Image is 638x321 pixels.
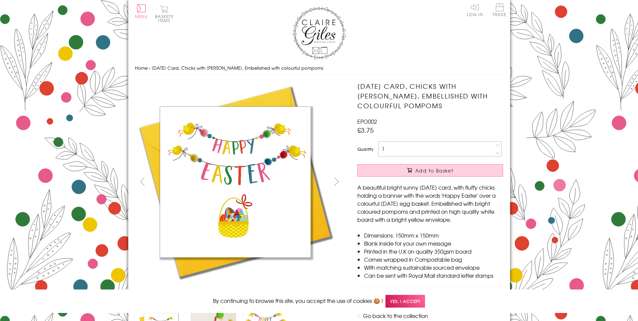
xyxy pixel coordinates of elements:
a: Log In [467,3,483,16]
img: Claire Giles Greetings Cards [292,7,346,60]
span: 0 items [158,13,173,23]
button: Basket0 items [155,5,173,22]
span: Add to Basket [415,167,453,174]
span: £3.75 [357,125,374,135]
span: Yes, I accept [385,295,425,308]
li: Dimensions: 150mm x 150mm [364,231,503,239]
p: A beautiful bright sunny [DATE] card, with fluffy chicks holding a banner with the words 'Happy E... [357,183,503,223]
li: Can be sent with Royal Mail standard letter stamps [364,271,503,279]
li: With matching sustainable sourced envelope [364,263,503,271]
span: [DATE] Card, Chicks with [PERSON_NAME], Embellished with colourful pompoms [152,65,323,71]
li: Blank inside for your own message [364,239,503,247]
a: Trade [493,3,507,18]
button: Add to Basket [357,164,503,177]
span: Trade [493,3,507,16]
nav: breadcrumbs [135,61,503,75]
a: Home [135,65,148,71]
span: Menu [135,13,148,19]
button: next [329,174,344,189]
li: Printed in the U.K on quality 350gsm board [364,247,503,255]
span: EPO002 [357,117,377,125]
li: Comes wrapped in Compostable bag [364,255,503,263]
img: Easter Card, Chicks with Bunting, Embellished with colourful pompoms [135,81,336,282]
a: Go back to the collection [363,312,428,320]
button: prev [135,174,150,189]
label: Quantity [357,146,373,152]
button: Menu [135,4,148,18]
h1: [DATE] Card, Chicks with [PERSON_NAME], Embellished with colourful pompoms [357,81,503,110]
span: › [149,65,150,71]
